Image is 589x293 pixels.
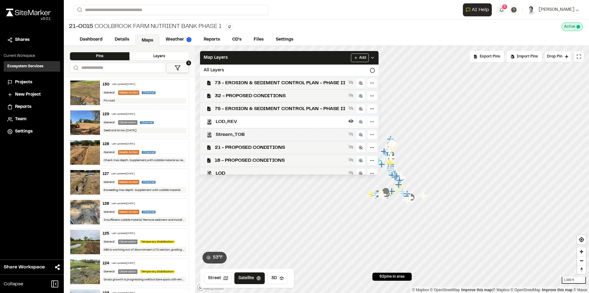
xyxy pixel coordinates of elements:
img: file [70,140,100,165]
div: Last updated [DATE] [112,83,135,86]
div: Check max depth. Supplement,with cobble material as needed. [102,157,187,163]
div: | [412,287,587,293]
span: 5 [503,4,506,10]
div: Map marker [388,140,396,148]
span: Collapse [4,280,23,288]
div: Map marker [400,190,408,198]
span: AI Help [472,6,489,14]
a: Reports [7,104,56,110]
span: Add [359,55,366,61]
a: CD's [226,34,248,46]
span: Reset bearing to north [577,265,586,274]
a: Zoom to layer [356,91,366,101]
span: 18 - PROPOSED CONDITIONS [215,157,346,164]
div: 129 [102,112,109,117]
span: Channel [140,121,154,124]
a: Maxar [573,288,587,292]
div: General [102,240,116,244]
img: kml_black_icon64.png [207,171,212,176]
div: Oh geez...please don't... [6,16,51,22]
span: Map Layers [204,54,228,61]
a: Files [248,34,270,46]
div: Map marker [399,188,407,196]
img: file [70,81,100,105]
span: Channel [142,91,156,94]
button: 1 [166,63,189,73]
span: Settings [15,128,33,135]
div: Needs Action [118,150,139,155]
div: Exceeding max depth. Supplement with cobble material [102,187,187,193]
span: Channel [142,181,156,184]
img: file [70,230,100,254]
span: Reports [15,104,31,110]
div: Map marker [395,181,403,189]
span: 75 - EROSION & SEDIMENT CONTROL PLAN - PHASE II [215,105,346,113]
div: Import Pins into your project [506,51,542,62]
a: Zoom to layer [356,78,366,88]
button: Show layer [347,130,355,138]
div: Fix road [102,98,187,104]
img: file [70,200,100,224]
div: 126 [102,201,109,207]
a: Weather [160,34,198,46]
img: kml_black_icon64.png [207,119,212,125]
div: General [102,90,116,95]
button: Search [70,63,81,73]
div: Map marker [387,159,395,167]
img: file [70,170,100,195]
div: Needs Action [118,210,139,214]
div: 127 [102,171,109,177]
span: Temporary Stabilization [140,240,175,243]
div: Map marker [386,147,394,155]
button: 5 [497,5,506,15]
div: Map marker [368,190,375,198]
div: Map marker [404,192,412,200]
div: Map marker [404,196,412,204]
a: Zoom to layer [356,117,366,127]
h3: Ecosystem Services [7,64,43,69]
button: Hide layer [347,117,355,125]
div: Last updated [DATE] [111,172,135,176]
div: KBS is working out of downstream UT2 section, grading out access area and stabilizing. Some bare ... [102,247,187,253]
div: Layers [129,52,189,60]
button: Satellite [234,272,265,284]
span: LOD_REV [216,118,346,125]
div: Map marker [386,141,394,149]
span: 92 pins in area [379,274,405,279]
a: Reports [198,34,226,46]
button: Zoom in [577,247,586,256]
span: Shares [15,37,29,43]
img: file [70,110,100,135]
a: Zoom to layer [356,130,366,140]
a: Improve this map [542,288,572,292]
button: Show layer [347,92,355,99]
div: Map marker [387,135,395,143]
span: Temporary Stabilization [140,270,175,273]
div: Insufficient cobble material. Remove sediment and install cobble material at 1’ thickness [102,217,187,223]
a: Projects [7,79,56,86]
div: Open AI Assistant [463,3,494,16]
a: Mapbox [493,288,510,292]
div: Map marker [393,172,401,180]
div: Grass growth is progressing well but bare spots still remain. [102,277,187,283]
span: Channel [142,151,156,154]
div: Map marker [388,171,396,179]
div: 125 [102,231,109,236]
div: Seed and straw [DATE] [102,128,187,133]
span: Stream_TOB [216,131,346,138]
div: Observation [118,240,137,244]
div: General [102,269,116,274]
a: New Project [7,91,56,98]
a: Settings [7,128,56,135]
p: Current Workspace [4,53,60,59]
button: [PERSON_NAME] [526,5,579,15]
button: Zoom out [577,256,586,265]
div: Observation [118,269,137,274]
div: Map marker [382,188,390,196]
a: OpenStreetMap [511,288,541,292]
div: Map marker [372,189,380,197]
button: Show layer [347,79,355,86]
button: Show layer [347,156,355,164]
a: Zoom to layer [356,168,366,178]
span: Share Workspace [4,263,45,271]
